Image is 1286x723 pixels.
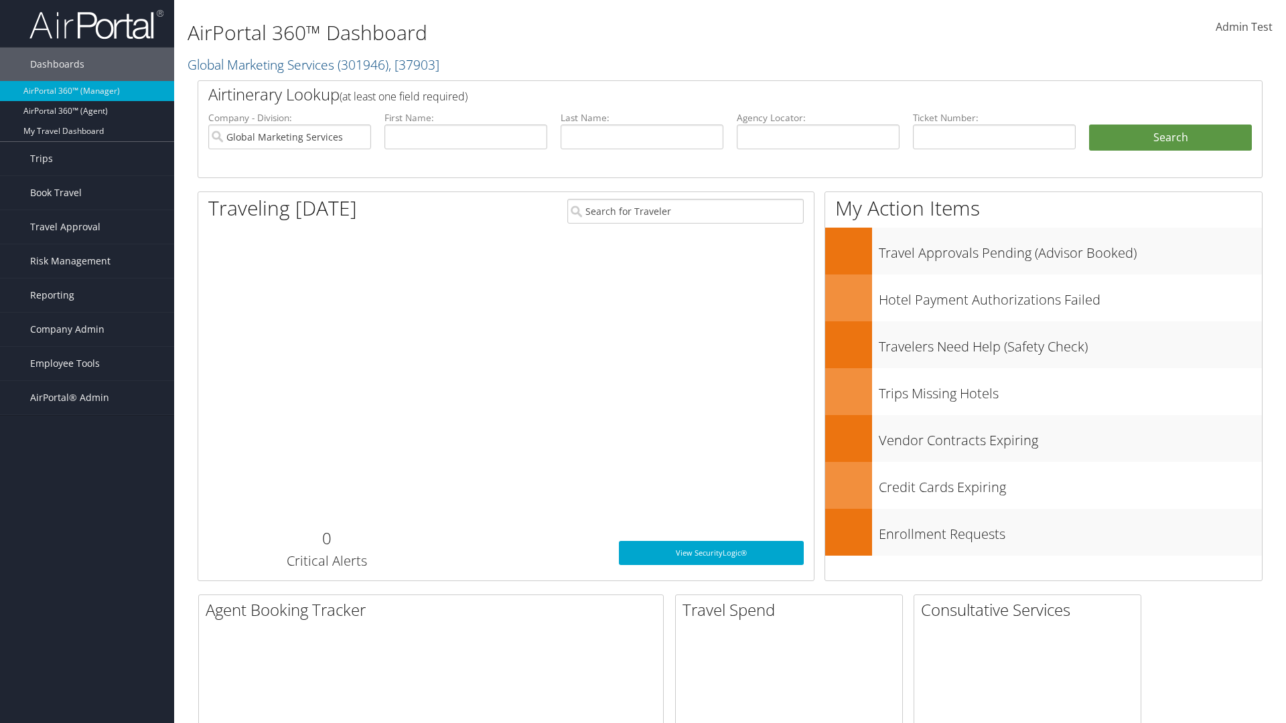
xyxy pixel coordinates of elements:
h2: 0 [208,527,445,550]
img: airportal-logo.png [29,9,163,40]
h2: Airtinerary Lookup [208,83,1163,106]
span: Book Travel [30,176,82,210]
span: Admin Test [1216,19,1273,34]
span: Risk Management [30,244,111,278]
button: Search [1089,125,1252,151]
span: Trips [30,142,53,175]
input: Search for Traveler [567,199,804,224]
h3: Credit Cards Expiring [879,471,1262,497]
span: Travel Approval [30,210,100,244]
a: Travelers Need Help (Safety Check) [825,321,1262,368]
h3: Vendor Contracts Expiring [879,424,1262,450]
h3: Critical Alerts [208,552,445,570]
h3: Hotel Payment Authorizations Failed [879,284,1262,309]
span: (at least one field required) [340,89,468,104]
a: Enrollment Requests [825,509,1262,556]
h1: My Action Items [825,194,1262,222]
a: Credit Cards Expiring [825,462,1262,509]
span: Dashboards [30,48,84,81]
h3: Trips Missing Hotels [879,378,1262,403]
span: ( 301946 ) [338,56,388,74]
h2: Agent Booking Tracker [206,598,663,621]
span: Company Admin [30,313,104,346]
a: Admin Test [1216,7,1273,48]
a: Trips Missing Hotels [825,368,1262,415]
h1: Traveling [DATE] [208,194,357,222]
label: Company - Division: [208,111,371,125]
span: Reporting [30,278,74,312]
a: Hotel Payment Authorizations Failed [825,274,1262,321]
h3: Travelers Need Help (Safety Check) [879,331,1262,356]
a: Global Marketing Services [188,56,439,74]
a: View SecurityLogic® [619,541,804,565]
span: AirPortal® Admin [30,381,109,414]
h3: Travel Approvals Pending (Advisor Booked) [879,237,1262,262]
span: Employee Tools [30,347,100,380]
label: Last Name: [561,111,723,125]
h1: AirPortal 360™ Dashboard [188,19,911,47]
span: , [ 37903 ] [388,56,439,74]
h2: Travel Spend [683,598,902,621]
a: Travel Approvals Pending (Advisor Booked) [825,228,1262,274]
h3: Enrollment Requests [879,518,1262,544]
label: Agency Locator: [737,111,900,125]
a: Vendor Contracts Expiring [825,415,1262,462]
label: Ticket Number: [913,111,1076,125]
h2: Consultative Services [921,598,1141,621]
label: First Name: [384,111,547,125]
